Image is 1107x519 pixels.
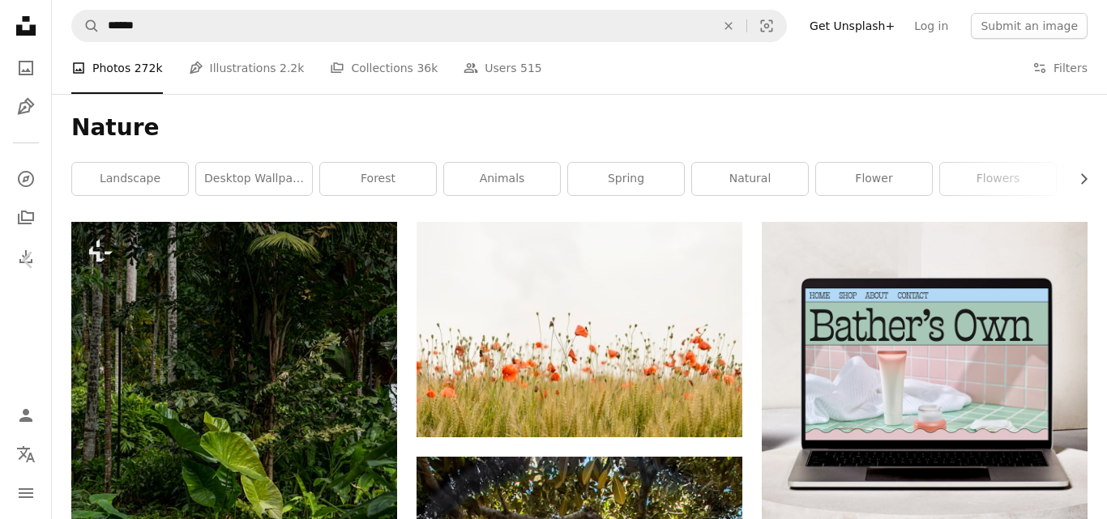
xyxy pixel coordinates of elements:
[1050,182,1107,338] a: Next
[692,163,808,195] a: natural
[711,11,746,41] button: Clear
[320,163,436,195] a: forest
[971,13,1088,39] button: Submit an image
[1069,163,1088,195] button: scroll list to the right
[417,322,742,337] a: orange flowers
[444,163,560,195] a: animals
[464,42,541,94] a: Users 515
[940,163,1056,195] a: flowers
[280,59,304,77] span: 2.2k
[10,477,42,509] button: Menu
[10,163,42,195] a: Explore
[747,11,786,41] button: Visual search
[417,59,438,77] span: 36k
[72,163,188,195] a: landscape
[10,91,42,123] a: Illustrations
[1032,42,1088,94] button: Filters
[72,11,100,41] button: Search Unsplash
[196,163,312,195] a: desktop wallpaper
[520,59,542,77] span: 515
[71,458,397,473] a: a lush green forest filled with lots of trees
[568,163,684,195] a: spring
[904,13,958,39] a: Log in
[10,399,42,432] a: Log in / Sign up
[71,10,787,42] form: Find visuals sitewide
[189,42,305,94] a: Illustrations 2.2k
[10,52,42,84] a: Photos
[330,42,438,94] a: Collections 36k
[10,438,42,470] button: Language
[71,113,1088,143] h1: Nature
[417,222,742,437] img: orange flowers
[816,163,932,195] a: flower
[800,13,904,39] a: Get Unsplash+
